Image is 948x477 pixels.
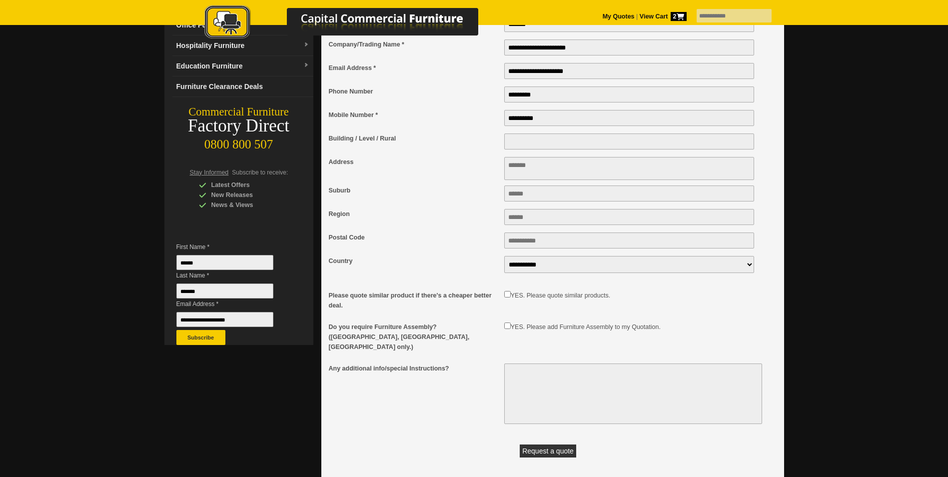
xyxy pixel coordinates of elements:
[329,185,499,195] span: Suburb
[199,200,294,210] div: News & Views
[504,232,755,248] input: Postal Code
[177,5,527,41] img: Capital Commercial Furniture Logo
[504,256,755,273] select: Country
[303,62,309,68] img: dropdown
[329,363,499,373] span: Any additional info/special Instructions?
[329,86,499,96] span: Phone Number
[164,105,313,119] div: Commercial Furniture
[504,363,762,424] textarea: Any additional info/special Instructions?
[172,15,313,35] a: Office Furnituredropdown
[504,185,755,201] input: Suburb
[164,132,313,151] div: 0800 800 507
[176,283,273,298] input: Last Name *
[176,330,225,345] button: Subscribe
[504,133,755,149] input: Building / Level / Rural
[172,35,313,56] a: Hospitality Furnituredropdown
[176,255,273,270] input: First Name *
[199,190,294,200] div: New Releases
[176,242,288,252] span: First Name *
[190,169,229,176] span: Stay Informed
[329,232,499,242] span: Postal Code
[504,157,755,180] textarea: Address
[511,292,610,299] label: YES. Please quote similar products.
[640,13,687,20] strong: View Cart
[504,291,511,297] input: Please quote similar product if there's a cheaper better deal.
[176,312,273,327] input: Email Address *
[511,323,661,330] label: YES. Please add Furniture Assembly to my Quotation.
[329,290,499,310] span: Please quote similar product if there's a cheaper better deal.
[329,157,499,167] span: Address
[504,63,755,79] input: Email Address *
[329,209,499,219] span: Region
[199,180,294,190] div: Latest Offers
[329,63,499,73] span: Email Address *
[329,133,499,143] span: Building / Level / Rural
[504,209,755,225] input: Region
[329,256,499,266] span: Country
[603,13,635,20] a: My Quotes
[504,322,511,329] input: Do you require Furniture Assembly? (Auckland, Wellington, Christchurch only.)
[504,86,755,102] input: Phone Number
[329,110,499,120] span: Mobile Number *
[176,299,288,309] span: Email Address *
[176,270,288,280] span: Last Name *
[504,39,755,55] input: Company/Trading Name *
[164,119,313,133] div: Factory Direct
[504,110,755,126] input: Mobile Number *
[329,322,499,352] span: Do you require Furniture Assembly? ([GEOGRAPHIC_DATA], [GEOGRAPHIC_DATA], [GEOGRAPHIC_DATA] only.)
[520,444,576,457] button: Request a quote
[671,12,687,21] span: 2
[232,169,288,176] span: Subscribe to receive:
[177,5,527,44] a: Capital Commercial Furniture Logo
[172,56,313,76] a: Education Furnituredropdown
[172,76,313,97] a: Furniture Clearance Deals
[638,13,686,20] a: View Cart2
